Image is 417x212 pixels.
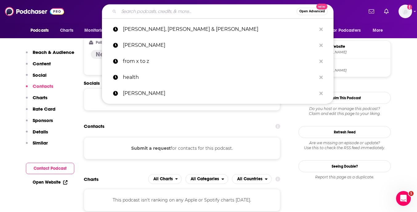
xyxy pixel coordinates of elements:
a: [PERSON_NAME] [102,37,334,53]
button: Open AdvancedNew [297,8,328,15]
span: spreaker.com [317,68,388,73]
p: Social [33,72,47,78]
span: New [316,4,327,10]
button: Social [26,72,47,84]
p: Details [33,129,48,135]
a: Charts [56,25,77,36]
button: Charts [26,95,47,106]
div: for contacts for this podcast. [84,137,280,159]
p: matt pinfield [123,37,316,53]
span: 1 [409,191,414,196]
a: Show notifications dropdown [382,6,391,17]
h2: Categories [185,174,228,184]
p: Rate Card [33,106,55,112]
h2: Political Skew [96,40,119,45]
div: Report this page as a duplicate. [298,175,391,180]
h2: Contacts [84,120,104,132]
button: Submit a request [131,145,171,152]
h2: Platforms [148,174,182,184]
p: Content [33,61,51,67]
h4: Neutral/Mixed [96,51,137,58]
button: Reach & Audience [26,49,74,61]
p: Reach & Audience [33,49,74,55]
button: Claim This Podcast [298,92,391,104]
div: Claim and edit this page to your liking. [298,106,391,116]
button: open menu [368,25,391,36]
button: Details [26,129,48,140]
button: open menu [26,25,57,36]
a: Show notifications dropdown [366,6,377,17]
button: Rate Card [26,106,55,117]
img: User Profile [399,5,412,18]
button: Contacts [26,83,53,95]
button: Refresh Feed [298,126,391,138]
button: Contact Podcast [26,163,74,174]
a: health [102,69,334,85]
span: Do you host or manage this podcast? [298,106,391,111]
div: This podcast isn't ranking on any Apple or Spotify charts [DATE]. [84,189,280,211]
span: More [373,26,383,35]
button: open menu [148,174,182,184]
a: [PERSON_NAME] [102,85,334,101]
span: All Countries [237,177,262,181]
img: Podchaser - Follow, Share and Rate Podcasts [5,6,64,17]
a: Seeing Double? [298,160,391,172]
p: jude gold [123,85,316,101]
p: from x to z [123,53,316,69]
a: Open Website [33,180,67,185]
button: Similar [26,140,48,151]
svg: Add a profile image [407,5,412,10]
a: from x to z [102,53,334,69]
button: open menu [327,25,370,36]
button: open menu [80,25,114,36]
a: [PERSON_NAME], [PERSON_NAME] & [PERSON_NAME] [102,21,334,37]
button: open menu [185,174,228,184]
a: RSS Feed[DOMAIN_NAME] [301,61,388,74]
p: Similar [33,140,48,146]
button: Sponsors [26,117,53,129]
button: Show profile menu [399,5,412,18]
p: ricki, zac & manno [123,21,316,37]
span: Logged in as high10media [399,5,412,18]
input: Search podcasts, credits, & more... [119,6,297,16]
span: Monitoring [84,26,106,35]
span: For Podcasters [331,26,361,35]
div: This podcast does not have social handles yet. [84,88,280,111]
span: All Categories [191,177,219,181]
button: Content [26,61,51,72]
span: Open Advanced [299,10,325,13]
span: spreaker.com [317,50,388,55]
a: Official Website[DOMAIN_NAME] [301,43,388,56]
div: Search podcasts, credits, & more... [102,4,334,18]
span: RSS Feed [317,62,388,67]
p: Contacts [33,83,53,89]
span: Official Website [317,44,388,49]
iframe: Intercom live chat [396,191,411,206]
div: Are we missing an episode or update? Use this to check the RSS feed immediately. [298,141,391,150]
span: Charts [60,26,73,35]
h2: Charts [84,176,99,182]
h2: Socials [84,80,280,86]
p: health [123,69,316,85]
h2: Countries [232,174,272,184]
p: Sponsors [33,117,53,123]
span: All Charts [153,177,173,181]
button: open menu [232,174,272,184]
p: Charts [33,95,47,100]
span: Podcasts [30,26,49,35]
